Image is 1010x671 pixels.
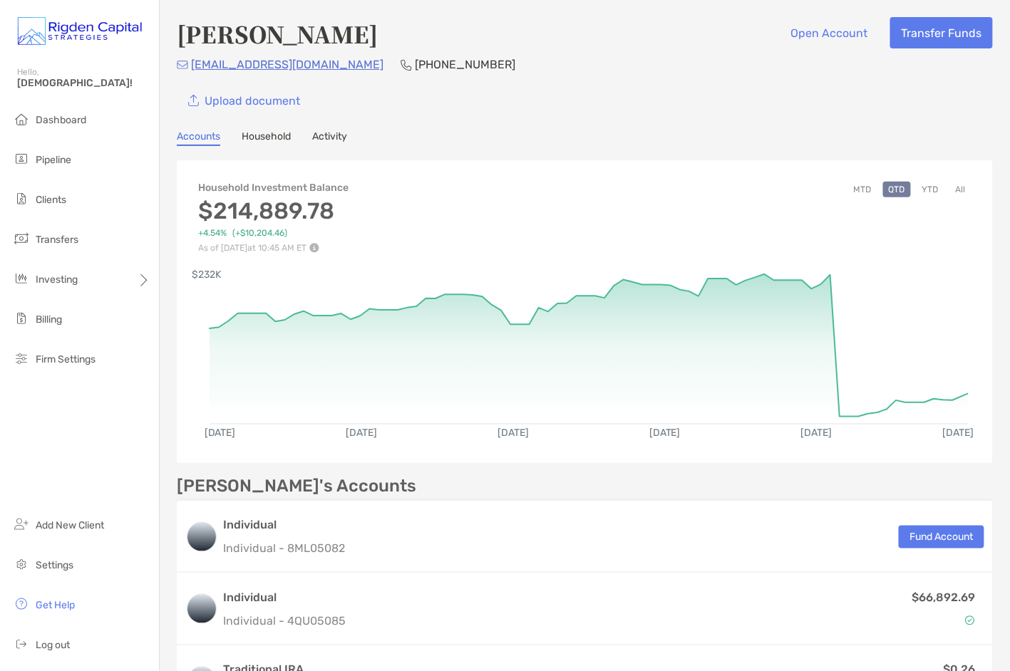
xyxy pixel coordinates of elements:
[13,190,30,207] img: clients icon
[177,85,311,116] a: Upload document
[198,197,349,224] h3: $214,889.78
[649,427,681,439] text: [DATE]
[187,523,216,551] img: logo account
[13,230,30,247] img: transfers icon
[36,639,70,651] span: Log out
[205,427,236,439] text: [DATE]
[942,427,974,439] text: [DATE]
[36,559,73,571] span: Settings
[401,59,412,71] img: Phone Icon
[13,595,30,613] img: get-help icon
[950,182,972,197] button: All
[883,182,911,197] button: QTD
[13,270,30,287] img: investing icon
[36,194,66,206] span: Clients
[177,17,378,50] h4: [PERSON_NAME]
[13,110,30,128] img: dashboard icon
[965,615,975,625] img: Account Status icon
[498,427,529,439] text: [DATE]
[223,612,346,630] p: Individual - 4QU05085
[36,599,75,611] span: Get Help
[36,353,96,365] span: Firm Settings
[17,6,142,57] img: Zoe Logo
[415,56,515,73] p: [PHONE_NUMBER]
[13,635,30,652] img: logout icon
[191,56,383,73] p: [EMAIL_ADDRESS][DOMAIN_NAME]
[198,228,227,239] span: +4.54%
[198,182,349,194] h4: Household Investment Balance
[232,228,287,239] span: ( +$10,204.46 )
[187,595,216,623] img: logo account
[346,427,377,439] text: [DATE]
[780,17,879,48] button: Open Account
[188,95,199,107] img: button icon
[17,77,150,89] span: [DEMOGRAPHIC_DATA]!
[848,182,877,197] button: MTD
[223,539,345,557] p: Individual - 8ML05082
[242,130,291,146] a: Household
[13,150,30,167] img: pipeline icon
[177,477,416,495] p: [PERSON_NAME]'s Accounts
[917,182,944,197] button: YTD
[192,269,222,280] text: $232K
[223,589,346,606] h3: Individual
[36,313,62,326] span: Billing
[801,427,833,439] text: [DATE]
[899,526,984,548] button: Fund Account
[13,556,30,573] img: settings icon
[36,154,71,166] span: Pipeline
[36,114,86,126] span: Dashboard
[312,130,347,146] a: Activity
[36,274,78,286] span: Investing
[198,243,349,253] p: As of [DATE] at 10:45 AM ET
[223,516,345,534] h3: Individual
[912,588,976,606] p: $66,892.69
[13,310,30,327] img: billing icon
[309,243,319,253] img: Performance Info
[36,519,104,531] span: Add New Client
[177,130,220,146] a: Accounts
[177,61,188,69] img: Email Icon
[13,350,30,367] img: firm-settings icon
[36,234,78,246] span: Transfers
[890,17,993,48] button: Transfer Funds
[13,516,30,533] img: add_new_client icon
